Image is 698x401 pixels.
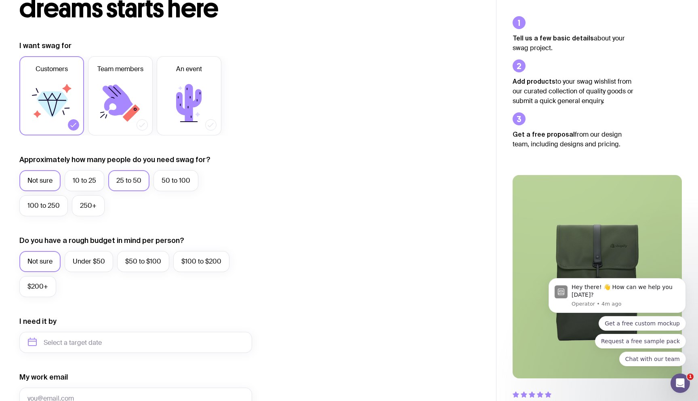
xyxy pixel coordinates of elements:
label: I need it by [19,317,57,326]
label: My work email [19,372,68,382]
label: 250+ [72,195,105,216]
label: Not sure [19,251,61,272]
label: $50 to $100 [117,251,169,272]
iframe: Intercom notifications message [536,216,698,379]
label: 100 to 250 [19,195,68,216]
label: 10 to 25 [65,170,104,191]
label: I want swag for [19,41,71,51]
span: Team members [97,64,143,74]
p: from our design team, including designs and pricing. [513,129,634,149]
span: Customers [36,64,68,74]
p: to your swag wishlist from our curated collection of quality goods or submit a quick general enqu... [513,76,634,106]
label: Under $50 [65,251,113,272]
label: 50 to 100 [153,170,198,191]
strong: Tell us a few basic details [513,34,594,42]
label: $100 to $200 [173,251,229,272]
strong: Add products [513,78,555,85]
label: $200+ [19,276,56,297]
iframe: Intercom live chat [671,374,690,393]
strong: Get a free proposal [513,131,575,138]
label: Approximately how many people do you need swag for? [19,155,210,165]
span: An event [176,64,202,74]
label: Do you have a rough budget in mind per person? [19,236,184,245]
input: Select a target date [19,332,252,353]
span: 1 [687,374,694,380]
label: 25 to 50 [108,170,149,191]
p: about your swag project. [513,33,634,53]
label: Not sure [19,170,61,191]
